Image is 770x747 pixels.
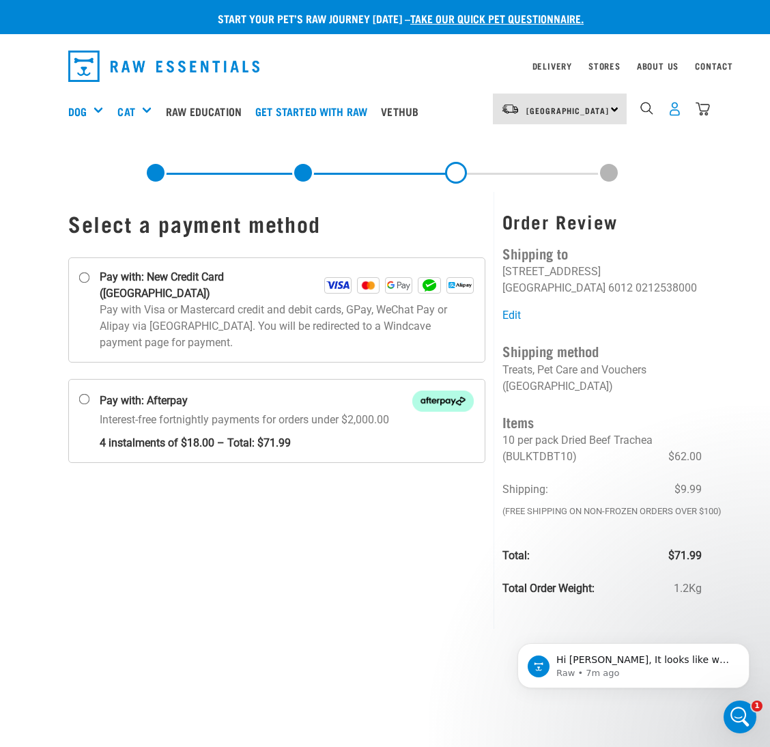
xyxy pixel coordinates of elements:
[752,701,762,711] span: 1
[668,449,702,465] span: $62.00
[502,411,702,432] h4: Items
[100,393,188,409] strong: Pay with: Afterpay
[532,64,572,68] a: Delivery
[696,102,710,116] img: home-icon@2x.png
[385,277,412,294] img: GPay
[502,340,702,361] h4: Shipping method
[68,211,485,236] h1: Select a payment method
[412,391,474,412] img: Afterpay
[502,434,653,463] span: 10 per pack Dried Beef Trachea (BULKTDBT10)
[100,412,474,451] p: Interest-free fortnightly payments for orders under $2,000.00
[502,265,601,278] li: [STREET_ADDRESS]
[418,277,441,294] img: WeChat
[377,84,429,139] a: Vethub
[588,64,621,68] a: Stores
[501,103,519,115] img: van-moving.png
[410,15,584,21] a: take our quick pet questionnaire.
[100,269,324,302] strong: Pay with: New Credit Card ([GEOGRAPHIC_DATA])
[57,45,713,87] nav: dropdown navigation
[79,394,90,405] input: Pay with: Afterpay Afterpay Interest-free fortnightly payments for orders under $2,000.00 4 insta...
[68,103,87,119] a: Dog
[357,277,380,294] img: Mastercard
[674,580,702,597] span: 1.2Kg
[502,281,633,294] li: [GEOGRAPHIC_DATA] 6012
[668,102,682,116] img: user.png
[724,701,756,733] iframe: Intercom live chat
[674,481,702,498] span: $9.99
[252,84,377,139] a: Get started with Raw
[79,272,90,283] input: Pay with: New Credit Card ([GEOGRAPHIC_DATA]) Visa Mastercard GPay WeChat Alipay Pay with Visa or...
[59,40,232,186] span: Hi [PERSON_NAME], It looks like we are currently out of stock of our Beef ears, so this could be ...
[162,84,252,139] a: Raw Education
[668,548,702,564] span: $71.99
[636,281,697,294] li: 0212538000
[502,309,521,322] a: Edit
[100,302,474,351] p: Pay with Visa or Mastercard credit and debit cards, GPay, WeChat Pay or Alipay via [GEOGRAPHIC_DA...
[59,53,236,65] p: Message from Raw, sent 7m ago
[502,483,548,496] span: Shipping:
[497,615,770,710] iframe: Intercom notifications message
[446,277,474,294] img: Alipay
[695,64,733,68] a: Contact
[68,51,259,82] img: Raw Essentials Logo
[502,362,702,395] p: Treats, Pet Care and Vouchers ([GEOGRAPHIC_DATA])
[100,428,474,451] strong: 4 instalments of $18.00 – Total: $71.99
[502,211,702,232] h3: Order Review
[502,549,530,562] strong: Total:
[502,582,595,595] strong: Total Order Weight:
[526,108,609,113] span: [GEOGRAPHIC_DATA]
[324,277,352,294] img: Visa
[640,102,653,115] img: home-icon-1@2x.png
[637,64,679,68] a: About Us
[502,242,702,264] h4: Shipping to
[117,103,134,119] a: Cat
